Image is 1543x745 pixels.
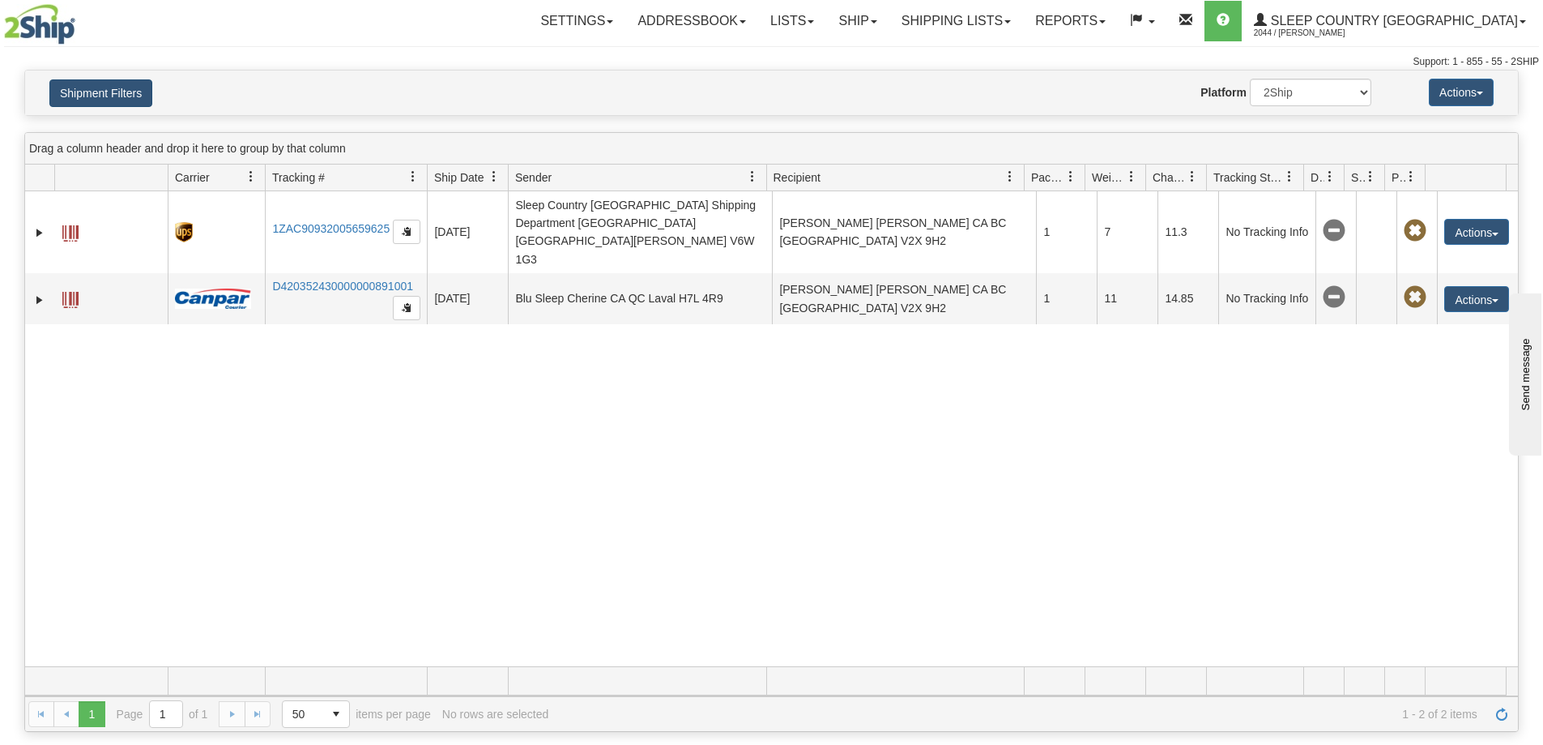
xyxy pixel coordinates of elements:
[772,273,1036,325] td: [PERSON_NAME] [PERSON_NAME] CA BC [GEOGRAPHIC_DATA] V2X 9H2
[528,1,625,41] a: Settings
[1242,1,1538,41] a: Sleep Country [GEOGRAPHIC_DATA] 2044 / [PERSON_NAME]
[1218,191,1315,273] td: No Tracking Info
[508,273,772,325] td: Blu Sleep Cherine CA QC Laval H7L 4R9
[1316,163,1344,191] a: Delivery Status filter column settings
[1357,163,1384,191] a: Shipment Issues filter column settings
[1200,84,1247,101] label: Platform
[1351,169,1365,186] span: Shipment Issues
[25,133,1518,165] div: grid grouping header
[1036,273,1097,325] td: 1
[625,1,758,41] a: Addressbook
[1031,169,1065,186] span: Packages
[515,169,552,186] span: Sender
[393,296,420,320] button: Copy to clipboard
[1323,286,1345,309] span: No Tracking Info
[1267,14,1518,28] span: Sleep Country [GEOGRAPHIC_DATA]
[1218,273,1315,325] td: No Tracking Info
[1157,191,1218,273] td: 11.3
[117,700,208,728] span: Page of 1
[4,55,1539,69] div: Support: 1 - 855 - 55 - 2SHIP
[62,285,79,310] a: Label
[1429,79,1494,106] button: Actions
[739,163,766,191] a: Sender filter column settings
[1444,219,1509,245] button: Actions
[1092,169,1126,186] span: Weight
[282,700,431,728] span: items per page
[1023,1,1118,41] a: Reports
[272,280,413,293] a: D420352430000000891001
[272,222,390,235] a: 1ZAC90932005659625
[1097,191,1157,273] td: 7
[826,1,889,41] a: Ship
[4,4,75,45] img: logo2044.jpg
[1057,163,1085,191] a: Packages filter column settings
[32,292,48,308] a: Expand
[1444,286,1509,312] button: Actions
[150,701,182,727] input: Page 1
[272,169,325,186] span: Tracking #
[1392,169,1405,186] span: Pickup Status
[1311,169,1324,186] span: Delivery Status
[772,191,1036,273] td: [PERSON_NAME] [PERSON_NAME] CA BC [GEOGRAPHIC_DATA] V2X 9H2
[393,220,420,244] button: Copy to clipboard
[1179,163,1206,191] a: Charge filter column settings
[175,289,251,309] img: 14 - Canpar
[1254,25,1375,41] span: 2044 / [PERSON_NAME]
[323,701,349,727] span: select
[996,163,1024,191] a: Recipient filter column settings
[442,708,549,721] div: No rows are selected
[774,169,821,186] span: Recipient
[434,169,484,186] span: Ship Date
[62,218,79,244] a: Label
[49,79,152,107] button: Shipment Filters
[1323,220,1345,242] span: No Tracking Info
[1097,273,1157,325] td: 11
[1404,220,1426,242] span: Pickup Not Assigned
[1276,163,1303,191] a: Tracking Status filter column settings
[1489,701,1515,727] a: Refresh
[508,191,772,273] td: Sleep Country [GEOGRAPHIC_DATA] Shipping Department [GEOGRAPHIC_DATA] [GEOGRAPHIC_DATA][PERSON_NA...
[282,700,350,728] span: Page sizes drop down
[560,708,1477,721] span: 1 - 2 of 2 items
[175,169,210,186] span: Carrier
[480,163,508,191] a: Ship Date filter column settings
[427,191,508,273] td: [DATE]
[1213,169,1284,186] span: Tracking Status
[399,163,427,191] a: Tracking # filter column settings
[32,225,48,241] a: Expand
[79,701,104,727] span: Page 1
[1036,191,1097,273] td: 1
[1157,273,1218,325] td: 14.85
[237,163,265,191] a: Carrier filter column settings
[1397,163,1425,191] a: Pickup Status filter column settings
[1404,286,1426,309] span: Pickup Not Assigned
[1118,163,1145,191] a: Weight filter column settings
[12,14,150,26] div: Send message
[292,706,313,722] span: 50
[1153,169,1187,186] span: Charge
[175,222,192,242] img: 8 - UPS
[427,273,508,325] td: [DATE]
[889,1,1023,41] a: Shipping lists
[1506,289,1541,455] iframe: chat widget
[758,1,826,41] a: Lists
